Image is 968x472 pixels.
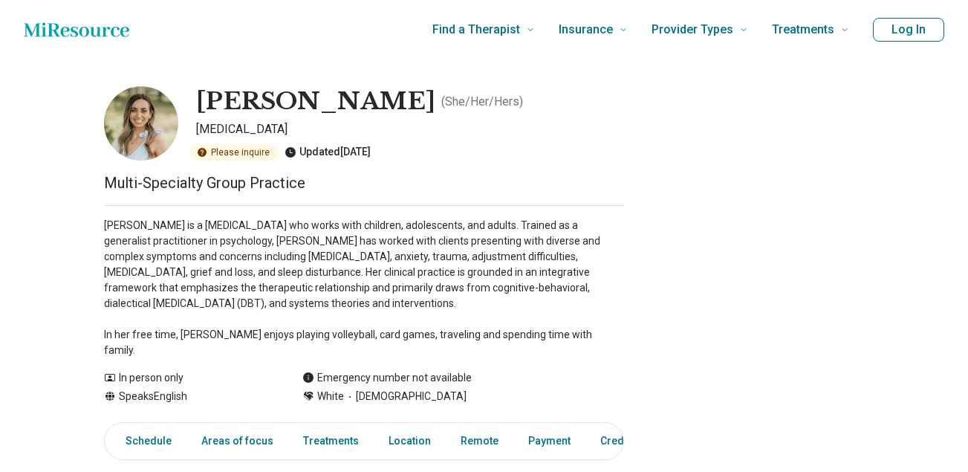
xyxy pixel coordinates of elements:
[772,19,834,40] span: Treatments
[104,218,624,358] p: [PERSON_NAME] is a [MEDICAL_DATA] who works with children, adolescents, and adults. Trained as a ...
[104,86,178,161] img: Kelsey Moffitt-Carney, Psychologist
[108,426,181,456] a: Schedule
[559,19,613,40] span: Insurance
[192,426,282,456] a: Areas of focus
[432,19,520,40] span: Find a Therapist
[24,15,129,45] a: Home page
[452,426,507,456] a: Remote
[104,389,273,404] div: Speaks English
[441,93,523,111] p: ( She/Her/Hers )
[380,426,440,456] a: Location
[104,370,273,386] div: In person only
[519,426,579,456] a: Payment
[104,172,624,193] p: Multi-Specialty Group Practice
[591,426,666,456] a: Credentials
[317,389,344,404] span: White
[285,144,371,161] div: Updated [DATE]
[196,120,624,138] p: [MEDICAL_DATA]
[652,19,733,40] span: Provider Types
[294,426,368,456] a: Treatments
[302,370,472,386] div: Emergency number not available
[873,18,944,42] button: Log In
[196,86,435,117] h1: [PERSON_NAME]
[190,144,279,161] div: Please inquire
[344,389,467,404] span: [DEMOGRAPHIC_DATA]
